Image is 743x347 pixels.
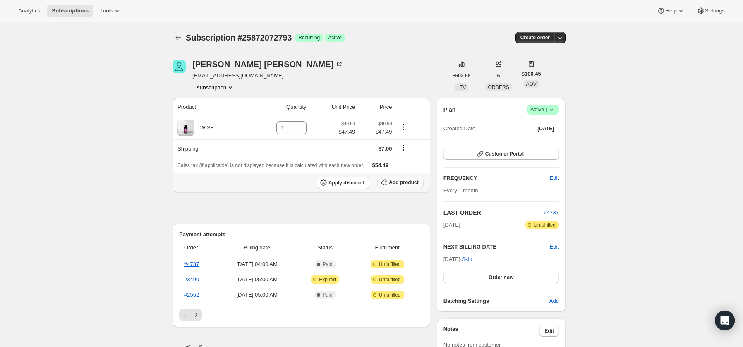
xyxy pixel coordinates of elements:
button: Help [652,5,690,17]
span: AOV [526,81,537,87]
span: Create order [520,34,550,41]
span: [DATE] · [443,256,472,262]
span: Every 1 month [443,187,478,194]
div: Open Intercom Messenger [715,311,735,330]
span: ORDERS [488,84,509,90]
a: #3490 [184,276,199,282]
button: Edit [550,243,559,251]
button: [DATE] [532,123,559,134]
div: WISE [194,124,214,132]
button: Product actions [397,122,410,132]
th: Unit Price [309,98,358,116]
small: $49.99 [378,121,392,126]
span: Subscriptions [52,7,89,14]
a: #4737 [184,261,199,267]
span: Add product [389,179,418,186]
span: Tools [100,7,113,14]
span: $54.49 [372,162,389,168]
span: [DATE] [537,125,554,132]
button: Product actions [192,83,235,91]
button: Order now [443,272,559,283]
button: Subscriptions [47,5,93,17]
span: Active [328,34,342,41]
button: $602.68 [448,70,475,81]
span: $7.00 [379,146,392,152]
button: Create order [515,32,555,43]
span: [DATE] · 05:00 AM [220,291,294,299]
small: $49.99 [341,121,355,126]
span: Customer Portal [485,151,524,157]
span: Unfulfilled [379,261,401,268]
span: Subscription #25872072793 [186,33,292,42]
span: Expired [319,276,336,283]
span: Edit [544,328,554,334]
button: 6 [492,70,505,81]
span: Unfulfilled [379,276,401,283]
span: Settings [705,7,725,14]
span: Paid [323,292,333,298]
span: $100.45 [522,70,541,78]
button: Apply discount [317,177,369,189]
span: Analytics [18,7,40,14]
span: Billing date [220,244,294,252]
button: Next [190,309,202,321]
th: Shipping [173,139,248,158]
span: Fulfillment [356,244,419,252]
span: Sales tax (if applicable) is not displayed because it is calculated with each new order. [177,163,364,168]
span: Unfulfilled [379,292,401,298]
span: [DATE] · 04:00 AM [220,260,294,268]
h2: Payment attempts [179,230,424,239]
h2: NEXT BILLING DATE [443,243,550,251]
span: Unfulfilled [534,222,556,228]
h6: Batching Settings [443,297,549,305]
button: Settings [692,5,730,17]
button: Customer Portal [443,148,559,160]
span: 6 [497,72,500,79]
button: Edit [545,172,564,185]
span: | [546,106,547,113]
span: Cheryl DeNoia [173,60,186,73]
span: $602.68 [453,72,470,79]
button: #4737 [544,208,559,217]
button: Subscriptions [173,32,184,43]
span: Add [549,297,559,305]
nav: Pagination [179,309,424,321]
span: LTV [457,84,466,90]
span: Status [299,244,351,252]
button: Add product [377,177,423,188]
div: [PERSON_NAME] [PERSON_NAME] [192,60,343,68]
span: $47.49 [360,128,392,136]
h2: FREQUENCY [443,174,550,182]
span: Help [665,7,676,14]
span: [DATE] [443,221,460,229]
th: Order [179,239,218,257]
a: #2552 [184,292,199,298]
h2: Plan [443,105,456,114]
span: Order now [489,274,513,281]
button: Add [544,294,564,308]
span: Active [530,105,556,114]
h3: Notes [443,325,540,337]
th: Product [173,98,248,116]
img: product img [177,120,194,136]
span: [EMAIL_ADDRESS][DOMAIN_NAME] [192,72,343,80]
th: Price [357,98,394,116]
button: Shipping actions [397,143,410,152]
span: $47.49 [339,128,355,136]
span: Skip [462,255,472,263]
button: Edit [539,325,559,337]
a: #4737 [544,209,559,215]
span: Created Date [443,124,475,133]
span: Paid [323,261,333,268]
button: Analytics [13,5,45,17]
h2: LAST ORDER [443,208,544,217]
button: Tools [95,5,126,17]
span: [DATE] · 05:00 AM [220,275,294,284]
th: Quantity [248,98,309,116]
button: Skip [457,253,477,266]
span: Apply discount [328,179,364,186]
span: Edit [550,174,559,182]
span: Recurring [298,34,320,41]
